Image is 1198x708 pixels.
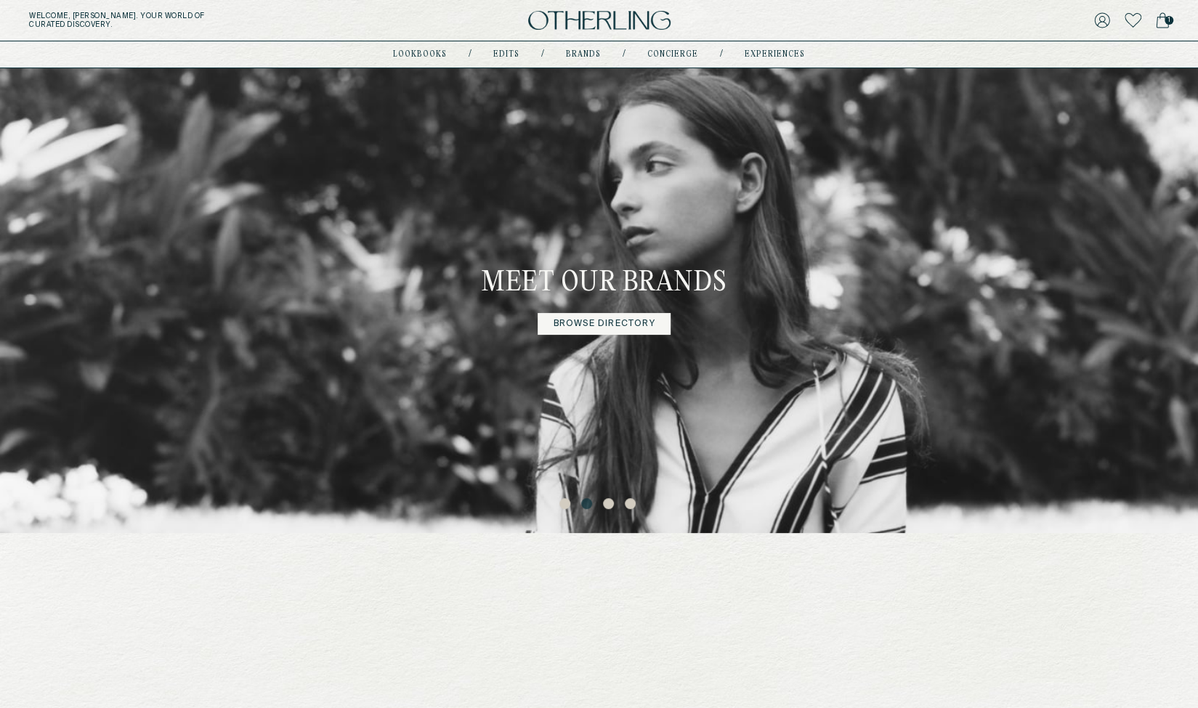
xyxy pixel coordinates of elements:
[559,498,574,513] button: 1
[393,51,447,58] a: lookbooks
[528,11,671,30] img: logo
[647,51,698,58] a: concierge
[493,51,519,58] a: Edits
[566,51,601,58] a: Brands
[745,51,805,58] a: experiences
[482,266,727,301] h3: Meet our brands
[541,49,544,60] div: /
[625,498,639,513] button: 4
[623,49,626,60] div: /
[720,49,723,60] div: /
[1156,10,1169,30] a: 1
[29,12,371,29] h5: Welcome, [PERSON_NAME] . Your world of curated discovery.
[1165,16,1173,25] span: 1
[581,498,596,513] button: 2
[469,49,471,60] div: /
[603,498,618,513] button: 3
[538,313,670,335] a: Browse directory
